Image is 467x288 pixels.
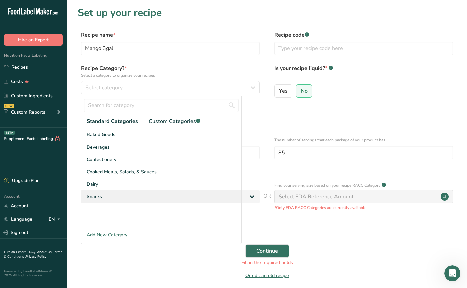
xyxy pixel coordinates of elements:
div: Powered By FoodLabelMaker © 2025 All Rights Reserved [4,269,63,277]
p: The number of servings that each package of your product has. [274,137,453,143]
div: EN [49,215,63,223]
span: Yes [279,88,288,94]
label: Recipe name [81,31,260,39]
span: Continue [256,247,278,255]
span: Dairy [87,181,98,188]
p: *Only FDA RACC Categories are currently available [274,205,453,211]
span: Confectionery [87,156,116,163]
input: Type your recipe name here [81,42,260,55]
span: No [301,88,308,94]
label: Recipe code [274,31,453,39]
div: Select FDA Reference Amount [279,193,354,201]
a: Hire an Expert . [4,250,28,254]
button: Continue [245,244,289,258]
label: Recipe Category? [81,64,260,78]
label: Is your recipe liquid? [274,64,453,82]
h1: Set up your recipe [77,5,456,20]
span: Custom Categories [149,117,200,125]
span: OR [263,192,271,211]
p: Select a category to organize your recipes [81,72,260,78]
div: Fill in the required fields [82,259,452,266]
div: Upgrade Plan [4,178,39,184]
span: Standard Categories [87,117,138,125]
div: BETA [4,131,15,135]
iframe: Intercom live chat [444,265,460,281]
span: Baked Goods [87,131,115,138]
a: Language [4,213,32,225]
a: Terms & Conditions . [4,250,62,259]
span: Select category [85,84,123,92]
a: FAQ . [29,250,37,254]
input: Type your recipe code here [274,42,453,55]
a: About Us . [37,250,53,254]
div: NEW [4,104,14,108]
button: Select category [81,81,260,94]
input: Search for category [84,99,239,112]
div: Custom Reports [4,109,45,116]
p: Find your serving size based on your recipe RACC Category [274,182,380,188]
span: Snacks [87,193,102,200]
span: Beverages [87,143,110,151]
div: Add New Category [81,231,241,238]
a: Privacy Policy [26,254,46,259]
a: Or edit an old recipe [245,272,289,279]
button: Hire an Expert [4,34,63,46]
span: Cooked Meals, Salads, & Sauces [87,168,157,175]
